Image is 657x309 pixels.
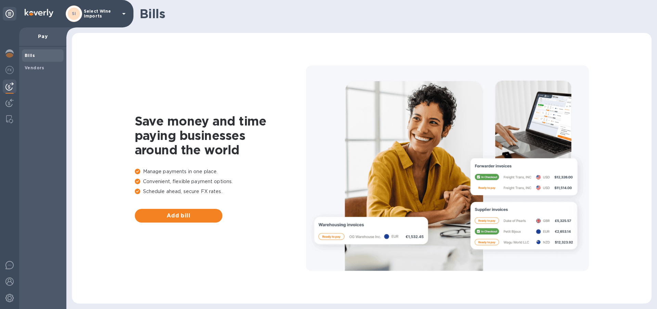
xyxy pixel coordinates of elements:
[135,168,306,175] p: Manage payments in one place.
[5,66,14,74] img: Foreign exchange
[135,209,222,223] button: Add bill
[25,65,44,70] b: Vendors
[135,114,306,157] h1: Save money and time paying businesses around the world
[3,7,16,21] div: Unpin categories
[25,53,35,58] b: Bills
[135,188,306,195] p: Schedule ahead, secure FX rates.
[25,33,61,40] p: Pay
[140,212,217,220] span: Add bill
[140,7,646,21] h1: Bills
[135,178,306,185] p: Convenient, flexible payment options.
[25,9,53,17] img: Logo
[72,11,76,16] b: SI
[84,9,118,19] p: Select Wine Imports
